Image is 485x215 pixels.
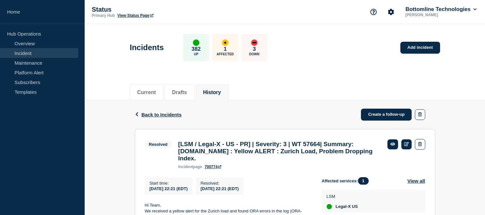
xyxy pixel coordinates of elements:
button: Drafts [172,90,187,95]
h3: [LSM / Legal-X - US - PR] | Severity: 3 | WT 57664| Summary: [DOMAIN_NAME] : Yellow ALERT : Zuric... [178,141,381,162]
h1: Incidents [130,43,164,52]
div: affected [222,39,228,46]
p: page [178,165,202,169]
div: down [251,39,258,46]
p: Up [194,52,198,56]
p: Down [249,52,259,56]
p: 3 [253,46,256,52]
span: Legal-X US [336,204,358,209]
p: Affected [216,52,234,56]
button: Back to Incidents [135,112,182,117]
span: Affected services: [322,177,372,185]
p: 382 [192,46,201,52]
button: View all [407,177,425,185]
p: Start time : [150,181,188,186]
a: 700774 [205,165,221,169]
span: Back to Incidents [142,112,182,117]
button: Support [367,5,380,19]
p: LSM [327,194,358,199]
a: Add incident [400,42,440,54]
button: Bottomline Technologies [404,6,478,13]
div: up [193,39,199,46]
button: History [203,90,221,95]
span: incident [178,165,193,169]
p: Hi Team, [145,202,311,208]
p: 1 [224,46,227,52]
span: [DATE] 22:21 (EDT) [150,186,188,191]
a: View Status Page [117,13,153,18]
div: up [327,204,332,209]
span: 1 [358,177,369,185]
span: Resolved [145,141,172,148]
a: Create a follow-up [361,109,412,121]
span: [DATE] 22:21 (EDT) [201,186,239,191]
button: Current [137,90,156,95]
p: [PERSON_NAME] [404,13,471,17]
p: Resolved : [201,181,239,186]
p: Primary Hub [92,13,115,18]
p: Status [92,6,221,13]
button: Account settings [384,5,398,19]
